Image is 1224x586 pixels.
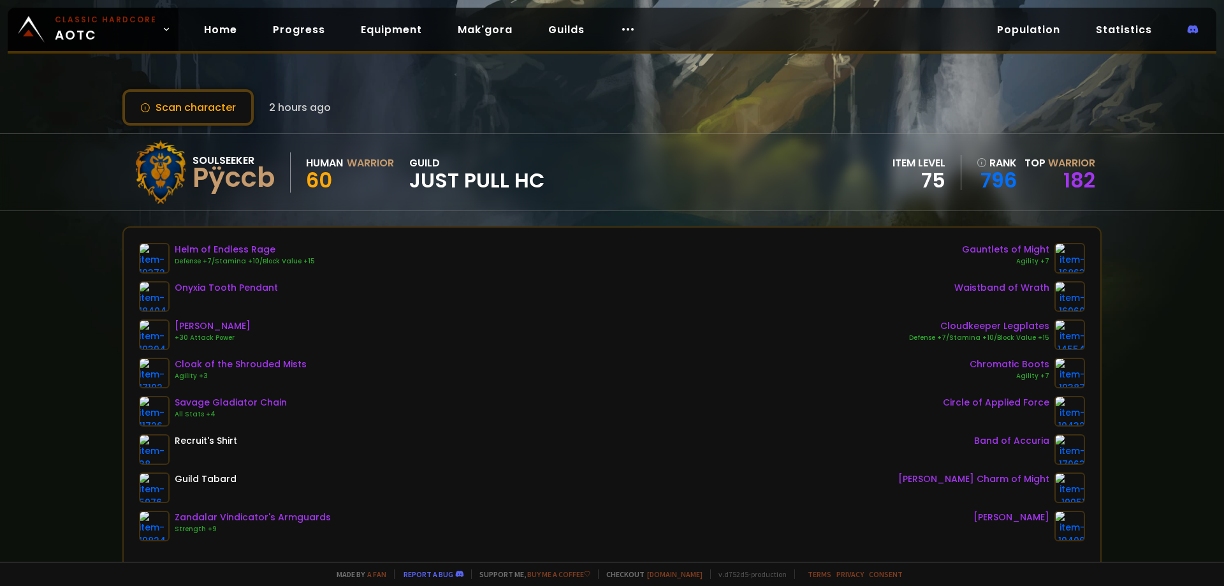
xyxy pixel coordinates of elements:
div: [PERSON_NAME] [973,511,1049,524]
a: Consent [869,569,903,579]
div: Warrior [347,155,394,171]
a: 182 [1063,166,1095,194]
div: rank [977,155,1017,171]
div: [PERSON_NAME] Charm of Might [898,472,1049,486]
div: Cloak of the Shrouded Mists [175,358,307,371]
div: 75 [892,171,945,190]
div: guild [409,155,544,190]
span: Just Pull HC [409,171,544,190]
img: item-14554 [1054,319,1085,350]
img: item-19824 [139,511,170,541]
div: Defense +7/Stamina +10/Block Value +15 [909,333,1049,343]
div: All Stats +4 [175,409,287,420]
div: Top [1024,155,1095,171]
img: item-17102 [139,358,170,388]
img: item-19394 [139,319,170,350]
a: Home [194,17,247,43]
img: item-38 [139,434,170,465]
a: Guilds [538,17,595,43]
div: Strength +9 [175,524,331,534]
div: Zandalar Vindicator's Armguards [175,511,331,524]
img: item-5976 [139,472,170,503]
div: Cloudkeeper Legplates [909,319,1049,333]
a: a fan [367,569,386,579]
div: Savage Gladiator Chain [175,396,287,409]
span: 2 hours ago [269,99,331,115]
div: Agility +7 [970,371,1049,381]
img: item-19406 [1054,511,1085,541]
div: Human [306,155,343,171]
img: item-17063 [1054,434,1085,465]
a: Buy me a coffee [527,569,590,579]
span: Support me, [471,569,590,579]
div: [PERSON_NAME] [175,319,251,333]
a: Report a bug [404,569,453,579]
a: Terms [808,569,831,579]
span: 60 [306,166,332,194]
div: Helm of Endless Rage [175,243,315,256]
a: [DOMAIN_NAME] [647,569,703,579]
img: item-18404 [139,281,170,312]
div: Defense +7/Stamina +10/Block Value +15 [175,256,315,267]
small: Classic Hardcore [55,14,157,26]
a: Mak'gora [448,17,523,43]
div: Soulseeker [193,152,275,168]
a: Population [987,17,1070,43]
img: item-19432 [1054,396,1085,427]
div: Recruit's Shirt [175,434,237,448]
div: Onyxia Tooth Pendant [175,281,278,295]
div: Pÿccb [193,168,275,187]
img: item-16863 [1054,243,1085,274]
button: Scan character [122,89,254,126]
div: Circle of Applied Force [943,396,1049,409]
img: item-19372 [139,243,170,274]
span: Warrior [1048,156,1095,170]
div: Gauntlets of Might [962,243,1049,256]
span: Checkout [598,569,703,579]
img: item-19387 [1054,358,1085,388]
div: Band of Accuria [974,434,1049,448]
a: Statistics [1086,17,1162,43]
a: 796 [977,171,1017,190]
div: Guild Tabard [175,472,237,486]
span: AOTC [55,14,157,45]
div: Waistband of Wrath [954,281,1049,295]
a: Progress [263,17,335,43]
div: Chromatic Boots [970,358,1049,371]
div: +30 Attack Power [175,333,251,343]
img: item-11726 [139,396,170,427]
a: Privacy [836,569,864,579]
span: v. d752d5 - production [710,569,787,579]
a: Classic HardcoreAOTC [8,8,178,51]
div: Agility +3 [175,371,307,381]
a: Equipment [351,17,432,43]
img: item-16960 [1054,281,1085,312]
div: item level [892,155,945,171]
div: Agility +7 [962,256,1049,267]
span: Made by [329,569,386,579]
img: item-19951 [1054,472,1085,503]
